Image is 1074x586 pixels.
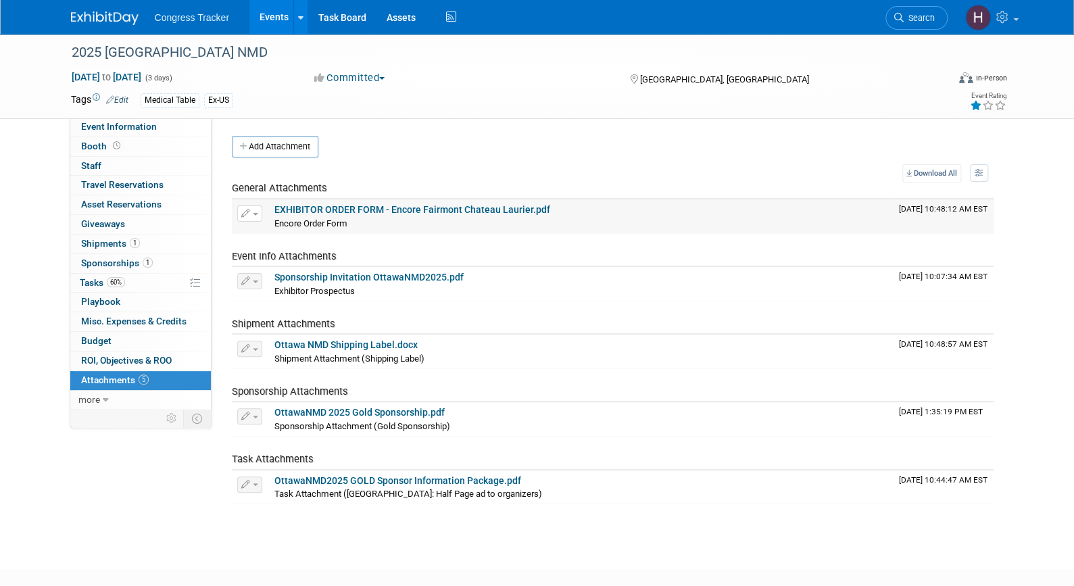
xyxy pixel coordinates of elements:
[899,272,987,281] span: Upload Timestamp
[81,335,112,346] span: Budget
[81,296,120,307] span: Playbook
[81,355,172,366] span: ROI, Objectives & ROO
[894,199,994,233] td: Upload Timestamp
[868,70,1007,91] div: Event Format
[70,371,211,390] a: Attachments5
[81,238,140,249] span: Shipments
[232,136,318,157] button: Add Attachment
[274,421,450,431] span: Sponsorship Attachment (Gold Sponsorship)
[899,339,987,349] span: Upload Timestamp
[71,93,128,108] td: Tags
[139,374,149,385] span: 5
[81,374,149,385] span: Attachments
[70,312,211,331] a: Misc. Expenses & Credits
[969,93,1006,99] div: Event Rating
[894,470,994,504] td: Upload Timestamp
[144,74,172,82] span: (3 days)
[130,238,140,248] span: 1
[78,394,100,405] span: more
[232,453,314,465] span: Task Attachments
[141,93,199,107] div: Medical Table
[204,93,233,107] div: Ex-US
[67,41,927,65] div: 2025 [GEOGRAPHIC_DATA] NMD
[81,121,157,132] span: Event Information
[70,118,211,137] a: Event Information
[80,277,125,288] span: Tasks
[81,258,153,268] span: Sponsorships
[81,141,123,151] span: Booth
[107,277,125,287] span: 60%
[274,339,418,350] a: Ottawa NMD Shipping Label.docx
[232,385,348,397] span: Sponsorship Attachments
[894,335,994,368] td: Upload Timestamp
[155,12,229,23] span: Congress Tracker
[885,6,948,30] a: Search
[274,218,347,228] span: Encore Order Form
[899,407,983,416] span: Upload Timestamp
[71,11,139,25] img: ExhibitDay
[899,475,987,485] span: Upload Timestamp
[70,195,211,214] a: Asset Reservations
[160,410,184,427] td: Personalize Event Tab Strip
[70,274,211,293] a: Tasks60%
[894,402,994,436] td: Upload Timestamp
[70,351,211,370] a: ROI, Objectives & ROO
[232,250,337,262] span: Event Info Attachments
[183,410,211,427] td: Toggle Event Tabs
[106,95,128,105] a: Edit
[81,160,101,171] span: Staff
[310,71,390,85] button: Committed
[274,204,550,215] a: EXHIBITOR ORDER FORM - Encore Fairmont Chateau Laurier.pdf
[110,141,123,151] span: Booth not reserved yet
[959,72,973,83] img: Format-Inperson.png
[274,475,521,486] a: OttawaNMD2025 GOLD Sponsor Information Package.pdf
[70,157,211,176] a: Staff
[70,391,211,410] a: more
[70,332,211,351] a: Budget
[100,72,113,82] span: to
[894,267,994,301] td: Upload Timestamp
[274,353,424,364] span: Shipment Attachment (Shipping Label)
[232,182,327,194] span: General Attachments
[70,176,211,195] a: Travel Reservations
[70,293,211,312] a: Playbook
[81,199,162,210] span: Asset Reservations
[81,316,187,326] span: Misc. Expenses & Credits
[274,286,355,296] span: Exhibitor Prospectus
[274,407,445,418] a: OttawaNMD 2025 Gold Sponsorship.pdf
[70,215,211,234] a: Giveaways
[232,318,335,330] span: Shipment Attachments
[70,254,211,273] a: Sponsorships1
[975,73,1006,83] div: In-Person
[81,179,164,190] span: Travel Reservations
[70,137,211,156] a: Booth
[70,235,211,253] a: Shipments1
[143,258,153,268] span: 1
[274,272,464,283] a: Sponsorship Invitation OttawaNMD2025.pdf
[640,74,809,84] span: [GEOGRAPHIC_DATA], [GEOGRAPHIC_DATA]
[81,218,125,229] span: Giveaways
[902,164,961,182] a: Download All
[71,71,142,83] span: [DATE] [DATE]
[274,489,542,499] span: Task Attachment ([GEOGRAPHIC_DATA]: Half Page ad to organizers)
[904,13,935,23] span: Search
[965,5,991,30] img: Heather Jones
[899,204,987,214] span: Upload Timestamp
